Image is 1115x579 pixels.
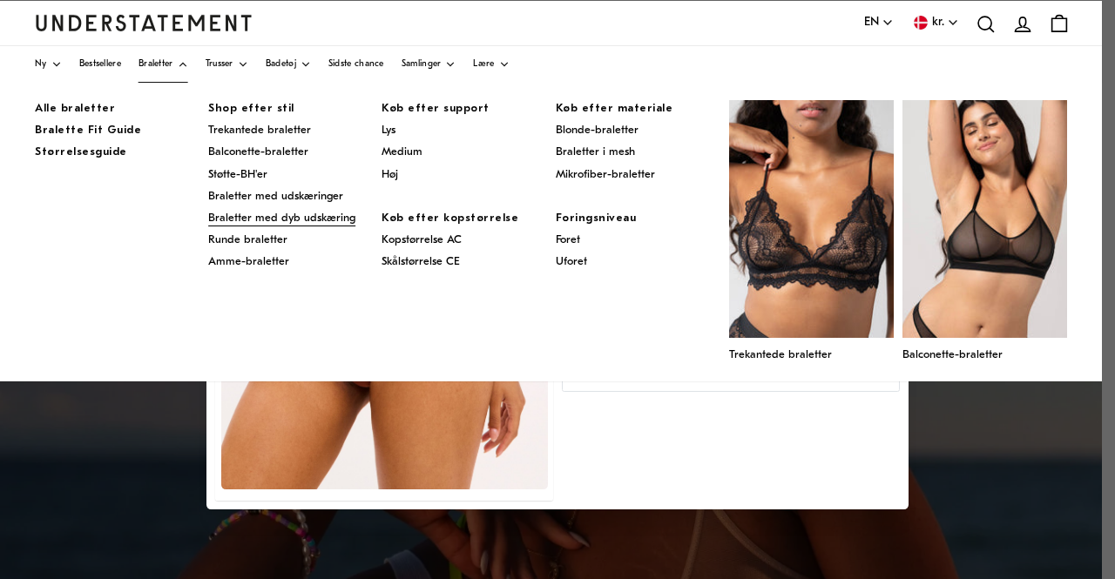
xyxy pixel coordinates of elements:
[35,125,141,136] font: Bralette Fit Guide
[556,256,587,267] font: Uforet
[556,253,587,271] a: Uforet
[556,232,580,249] a: Foret
[382,253,460,271] a: Skålstørrelse CE
[382,103,490,114] font: Køb efter support
[556,146,635,158] font: Braletter i mesh
[556,234,580,246] font: Foret
[473,59,494,69] font: Lære
[208,188,343,205] a: Braletter med udskæringer
[911,13,959,33] button: kr.
[208,253,289,271] a: Amme-braletter
[556,144,635,161] a: Braletter i mesh
[35,46,62,83] a: Ny
[35,144,127,161] a: Størrelsesguide
[208,122,311,139] a: Trekantede braletter
[206,59,233,69] font: Trusser
[556,122,639,139] a: Blonde-braletter
[556,166,655,184] a: Mikrofiber-braletter
[932,16,944,29] font: kr.
[206,46,248,83] a: Trusser
[35,146,127,158] font: Størrelsesguide
[382,166,398,184] a: Høj
[902,100,1067,364] a: Balconette-braletter
[556,125,639,136] font: Blonde-braletter
[864,13,894,33] button: EN
[208,125,311,136] font: Trekantede braletter
[208,146,308,158] font: Balconette-braletter
[79,59,121,69] font: Bestsellere
[402,59,442,69] font: Samlinger
[864,16,879,29] font: EN
[729,349,832,360] font: Trekantede braletter
[208,166,267,184] a: Støtte-BH'er
[35,59,47,69] font: Ny
[208,232,287,249] a: Runde braletter
[208,256,289,267] font: Amme-braletter
[382,169,398,180] font: Høj
[139,59,173,69] font: Braletter
[208,169,267,180] font: Støtte-BH'er
[382,234,462,246] font: Kopstørrelse AC
[35,122,141,139] a: Bralette Fit Guide
[35,100,115,118] a: Alle braletter
[473,46,509,83] a: Lære
[729,100,894,364] a: Trekantede braletter
[382,146,422,158] font: Medium
[35,103,115,114] font: Alle braletter
[556,169,655,180] font: Mikrofiber-braletter
[208,210,355,227] a: Braletter med dyb udskæring
[382,212,518,224] font: Køb efter kopstørrelse
[208,103,294,114] font: Shop efter stil
[266,46,311,83] a: Badetøj
[208,191,343,202] font: Braletter med udskæringer
[208,144,308,161] a: Balconette-braletter
[208,234,287,246] font: Runde braletter
[382,144,422,161] a: Medium
[328,46,384,83] a: Sidste chance
[902,349,1003,360] font: Balconette-braletter
[382,125,395,136] font: Lys
[35,15,253,30] a: Underdrivelses hjemmeside
[266,59,296,69] font: Badetøj
[556,103,673,114] font: Køb efter materiale
[382,122,395,139] a: Lys
[556,212,637,224] font: Foringsniveau
[139,46,188,83] a: Braletter
[382,256,460,267] font: Skålstørrelse CE
[208,212,355,224] font: Braletter med dyb udskæring
[79,46,121,83] a: Bestsellere
[382,232,462,249] a: Kopstørrelse AC
[402,46,456,83] a: Samlinger
[328,59,384,69] font: Sidste chance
